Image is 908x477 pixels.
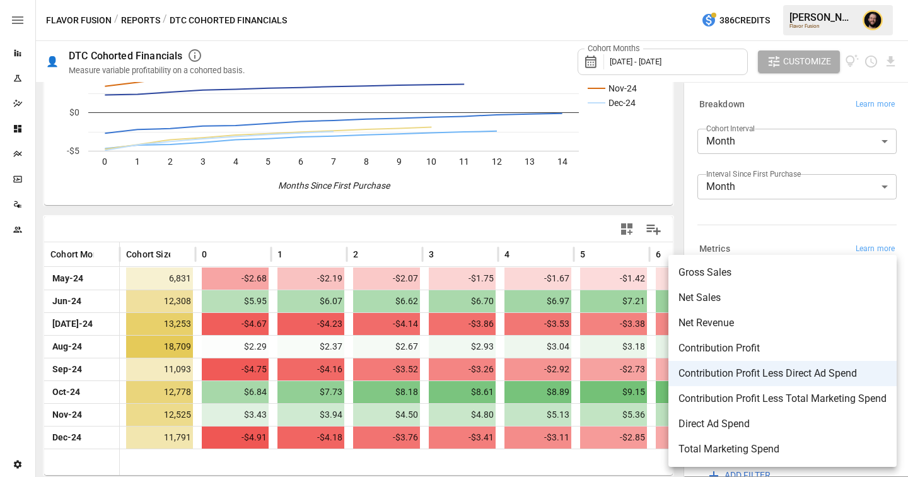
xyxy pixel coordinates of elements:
span: Total Marketing Spend [678,442,887,457]
span: Contribution Profit Less Direct Ad Spend [678,366,887,381]
span: Direct Ad Spend [678,416,887,432]
span: Net Revenue [678,315,887,331]
span: Contribution Profit Less Total Marketing Spend [678,391,887,406]
span: Contribution Profit [678,341,887,356]
span: Net Sales [678,290,887,305]
span: Gross Sales [678,265,887,280]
